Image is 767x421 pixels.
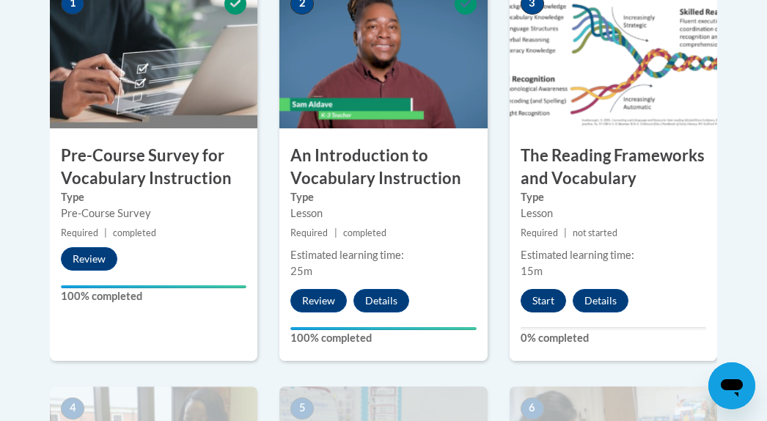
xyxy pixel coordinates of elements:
button: Review [290,289,347,312]
div: Pre-Course Survey [61,205,246,222]
button: Details [353,289,409,312]
button: Details [573,289,628,312]
iframe: 启动消息传送窗口的按钮 [708,362,755,409]
label: 100% completed [61,288,246,304]
div: Your progress [290,327,476,330]
span: | [334,227,337,238]
button: Review [61,247,117,271]
span: Required [521,227,558,238]
h3: Pre-Course Survey for Vocabulary Instruction [50,144,257,190]
label: 0% completed [521,330,706,346]
span: completed [343,227,386,238]
span: 25m [290,265,312,277]
span: completed [113,227,156,238]
div: Estimated learning time: [521,247,706,263]
div: Lesson [521,205,706,222]
span: | [104,227,107,238]
div: Your progress [61,285,246,288]
span: 5 [290,398,314,420]
span: Required [290,227,328,238]
label: Type [61,189,246,205]
button: Start [521,289,566,312]
div: Estimated learning time: [290,247,476,263]
span: 15m [521,265,543,277]
label: 100% completed [290,330,476,346]
label: Type [290,189,476,205]
span: not started [573,227,617,238]
h3: An Introduction to Vocabulary Instruction [279,144,487,190]
h3: The Reading Frameworks and Vocabulary [510,144,717,190]
span: Required [61,227,98,238]
span: | [564,227,567,238]
span: 6 [521,398,544,420]
label: Type [521,189,706,205]
span: 4 [61,398,84,420]
div: Lesson [290,205,476,222]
